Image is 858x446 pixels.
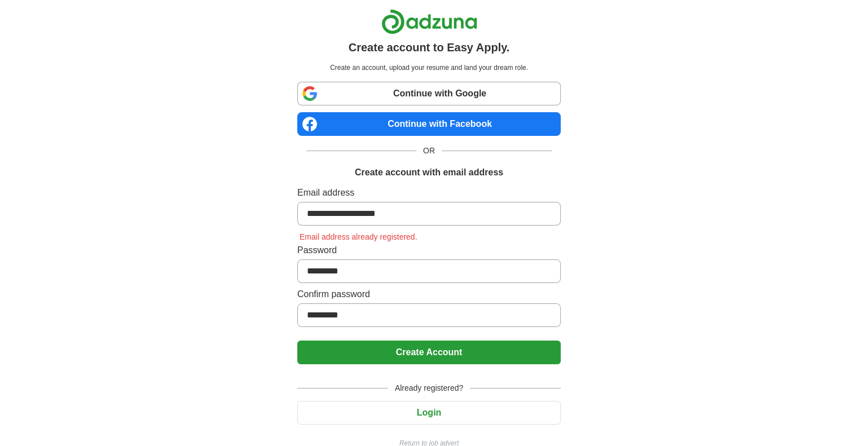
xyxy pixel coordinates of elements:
h1: Create account with email address [355,166,503,179]
a: Login [297,408,561,417]
a: Continue with Facebook [297,112,561,136]
p: Create an account, upload your resume and land your dream role. [300,63,558,73]
label: Password [297,244,561,257]
label: Email address [297,186,561,200]
label: Confirm password [297,288,561,301]
span: OR [416,145,442,157]
a: Continue with Google [297,82,561,105]
span: Email address already registered. [297,232,420,241]
button: Login [297,401,561,425]
span: Already registered? [388,382,470,394]
h1: Create account to Easy Apply. [349,39,510,56]
img: Adzuna logo [381,9,477,34]
button: Create Account [297,341,561,364]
